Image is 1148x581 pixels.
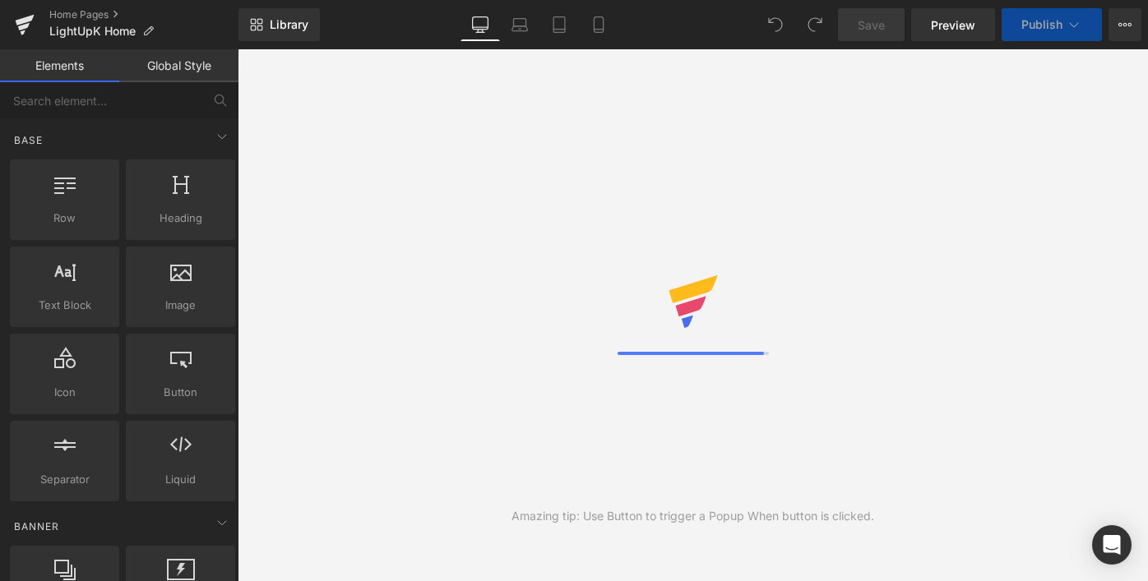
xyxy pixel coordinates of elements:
[759,8,792,41] button: Undo
[131,384,230,401] span: Button
[461,8,500,41] a: Desktop
[12,519,61,534] span: Banner
[15,210,114,227] span: Row
[15,471,114,488] span: Separator
[1092,525,1132,565] div: Open Intercom Messenger
[49,8,238,21] a: Home Pages
[15,297,114,314] span: Text Block
[799,8,831,41] button: Redo
[131,471,230,488] span: Liquid
[931,16,975,34] span: Preview
[858,16,885,34] span: Save
[15,384,114,401] span: Icon
[539,8,579,41] a: Tablet
[49,25,136,38] span: LightUpK Home
[131,210,230,227] span: Heading
[579,8,618,41] a: Mobile
[512,507,874,525] div: Amazing tip: Use Button to trigger a Popup When button is clicked.
[1002,8,1102,41] button: Publish
[270,17,308,32] span: Library
[12,132,44,148] span: Base
[119,49,238,82] a: Global Style
[238,8,320,41] a: New Library
[1109,8,1141,41] button: More
[911,8,995,41] a: Preview
[131,297,230,314] span: Image
[500,8,539,41] a: Laptop
[1021,18,1062,31] span: Publish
